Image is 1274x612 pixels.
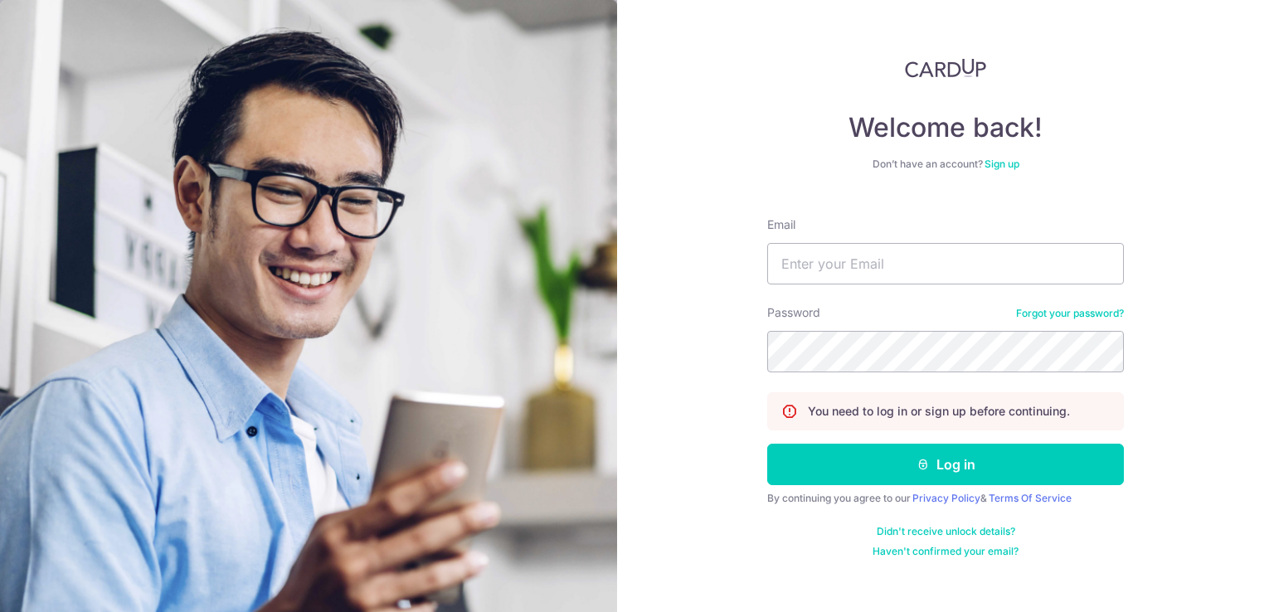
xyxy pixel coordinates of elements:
[877,525,1015,538] a: Didn't receive unlock details?
[767,492,1124,505] div: By continuing you agree to our &
[989,492,1072,504] a: Terms Of Service
[912,492,980,504] a: Privacy Policy
[873,545,1019,558] a: Haven't confirmed your email?
[767,444,1124,485] button: Log in
[905,58,986,78] img: CardUp Logo
[767,304,820,321] label: Password
[985,158,1019,170] a: Sign up
[767,158,1124,171] div: Don’t have an account?
[1016,307,1124,320] a: Forgot your password?
[767,216,795,233] label: Email
[767,111,1124,144] h4: Welcome back!
[767,243,1124,284] input: Enter your Email
[808,403,1070,420] p: You need to log in or sign up before continuing.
